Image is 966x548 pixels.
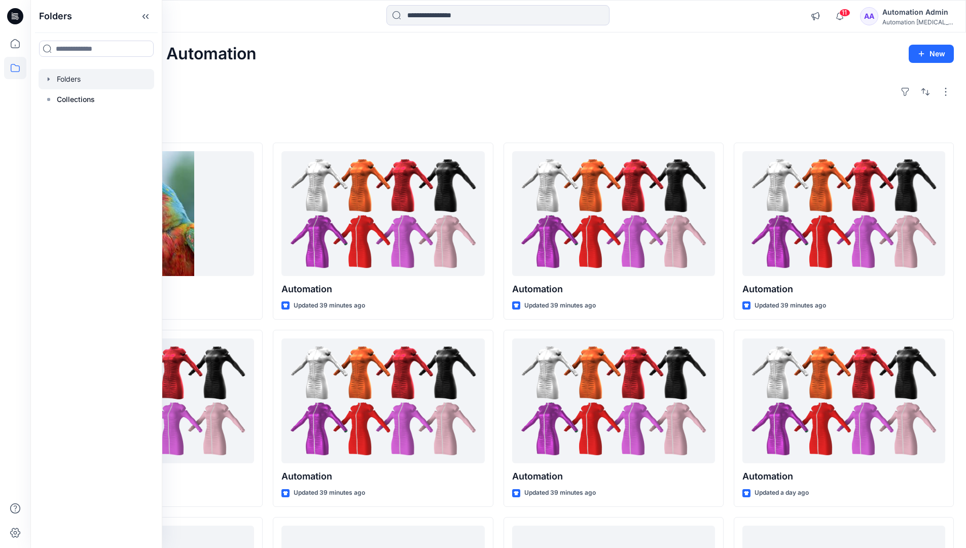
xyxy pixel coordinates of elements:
p: Updated 39 minutes ago [755,300,826,311]
p: Automation [742,282,945,296]
a: Automation [742,151,945,277]
a: Automation [512,338,715,464]
p: Updated 39 minutes ago [294,300,365,311]
p: Automation [281,282,484,296]
div: Automation Admin [882,6,953,18]
p: Automation [281,469,484,484]
h4: Styles [43,120,954,132]
p: Automation [512,282,715,296]
a: Automation [281,338,484,464]
a: Automation [512,151,715,277]
div: Automation [MEDICAL_DATA]... [882,18,953,26]
p: Updated a day ago [755,488,809,498]
p: Automation [512,469,715,484]
span: 11 [839,9,850,17]
p: Updated 39 minutes ago [294,488,365,498]
a: Automation [742,338,945,464]
div: AA [860,7,878,25]
a: Automation [281,151,484,277]
p: Automation [742,469,945,484]
button: New [909,45,954,63]
p: Updated 39 minutes ago [524,488,596,498]
p: Updated 39 minutes ago [524,300,596,311]
p: Collections [57,93,95,106]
